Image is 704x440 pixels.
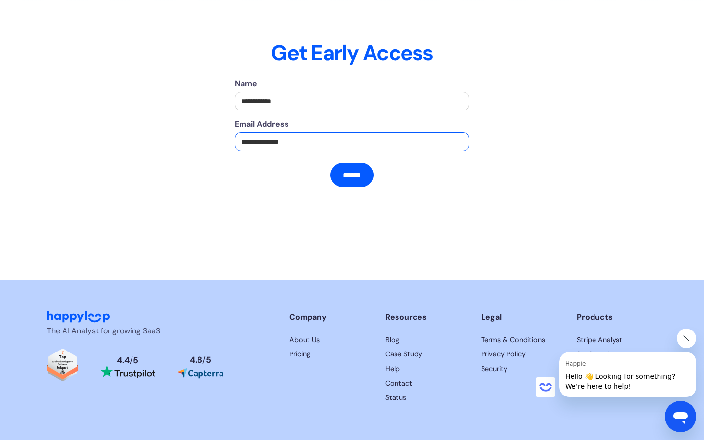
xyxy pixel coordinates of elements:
[117,356,138,365] div: 4.4 5
[235,118,469,130] label: Email Address
[177,356,224,378] a: Read reviews about HappyLoop on Capterra
[481,335,561,346] a: HappyLoop's Terms & Conditions
[235,78,469,187] form: Email Form
[665,401,696,432] iframe: Knap til at åbne messaging-vindue
[577,311,657,323] div: Products
[47,325,208,337] p: The AI Analyst for growing SaaS
[47,41,657,66] h2: Get Early Access
[289,335,370,346] a: Learn more about HappyLoop
[235,78,469,89] label: Name
[559,352,696,397] iframe: Meddelelse fra Happie
[385,364,465,374] a: Get help with HappyLoop
[385,378,465,389] a: Contact HappyLoop support
[289,349,370,360] a: View HappyLoop pricing plans
[677,329,696,348] iframe: Luk meddelelse fra Happie
[190,356,211,365] div: 4.8 5
[47,311,110,323] img: HappyLoop Logo
[481,349,561,360] a: HappyLoop's Privacy Policy
[385,349,465,360] a: Read HappyLoop case studies
[481,311,561,323] div: Legal
[385,335,465,346] a: Read HappyLoop case studies
[385,311,465,323] div: Resources
[481,364,561,374] a: HappyLoop's Security Page
[100,356,155,378] a: Read reviews about HappyLoop on Trustpilot
[536,377,555,397] iframe: intet indhold
[385,393,465,403] a: HappyLoop's Status
[536,329,696,397] div: Happie siger "Hello 👋 Looking for something? We’re here to help!". Åbn messaging-vinduet for at f...
[130,355,133,366] span: /
[202,354,206,365] span: /
[289,311,370,323] div: Company
[47,349,78,386] a: Read reviews about HappyLoop on Tekpon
